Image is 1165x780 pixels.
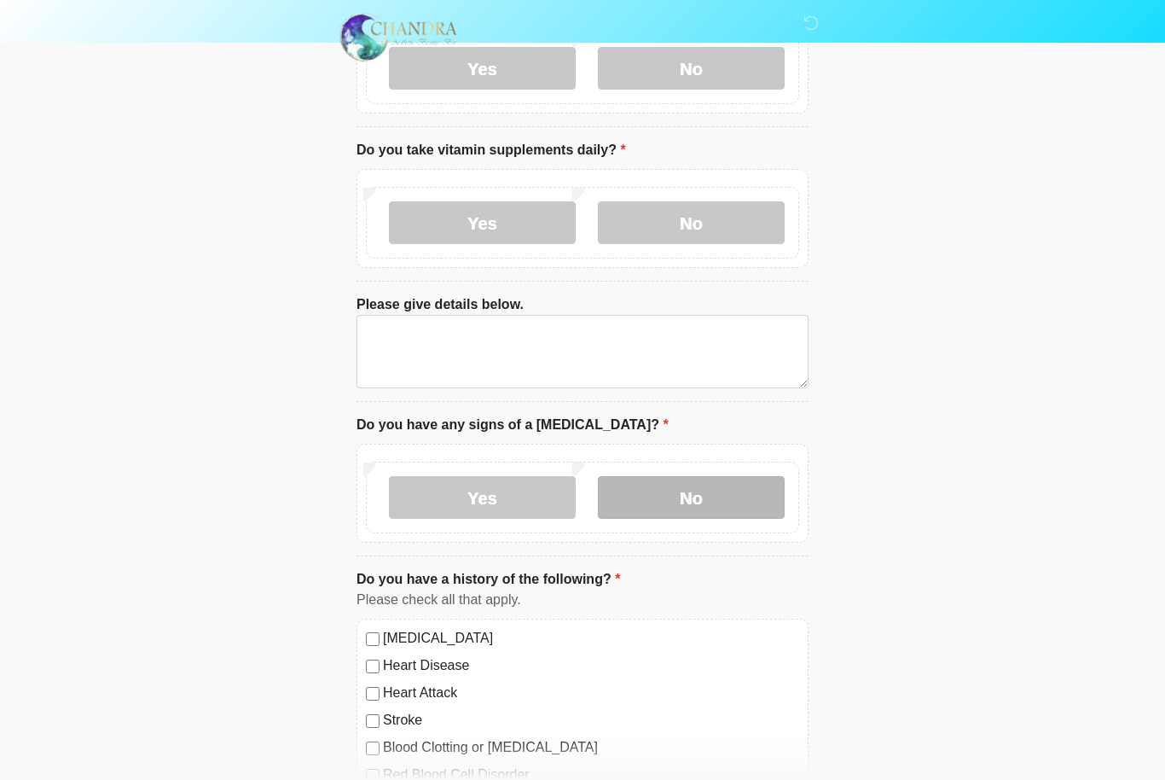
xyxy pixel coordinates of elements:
label: Do you have any signs of a [MEDICAL_DATA]? [356,415,669,435]
input: [MEDICAL_DATA] [366,632,380,646]
img: Chandra Aesthetic Beauty Bar Logo [339,13,457,62]
label: Heart Disease [383,655,799,676]
label: Please give details below. [356,294,524,315]
label: Yes [389,476,576,519]
label: Do you have a history of the following? [356,569,620,590]
div: Please check all that apply. [356,590,809,610]
label: Stroke [383,710,799,731]
label: No [598,476,785,519]
label: Blood Clotting or [MEDICAL_DATA] [383,737,799,758]
input: Heart Disease [366,660,380,673]
label: Heart Attack [383,683,799,703]
input: Blood Clotting or [MEDICAL_DATA] [366,742,380,755]
input: Heart Attack [366,687,380,701]
label: Yes [389,201,576,244]
label: Do you take vitamin supplements daily? [356,140,626,160]
input: Stroke [366,714,380,728]
label: [MEDICAL_DATA] [383,628,799,649]
label: No [598,201,785,244]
